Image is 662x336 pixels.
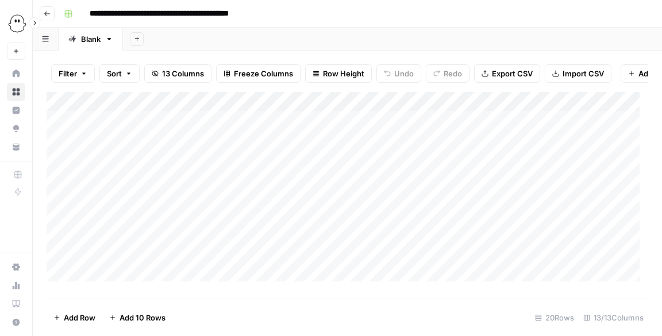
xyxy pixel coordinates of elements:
[426,64,469,83] button: Redo
[7,313,25,331] button: Help + Support
[474,64,540,83] button: Export CSV
[323,68,364,79] span: Row Height
[120,312,165,323] span: Add 10 Rows
[579,308,648,327] div: 13/13 Columns
[7,9,25,38] button: Workspace: PhantomBuster
[234,68,293,79] span: Freeze Columns
[7,295,25,313] a: Learning Hub
[376,64,421,83] button: Undo
[7,101,25,119] a: Insights
[7,258,25,276] a: Settings
[7,83,25,101] a: Browse
[81,33,101,45] div: Blank
[530,308,579,327] div: 20 Rows
[107,68,122,79] span: Sort
[305,64,372,83] button: Row Height
[7,64,25,83] a: Home
[102,308,172,327] button: Add 10 Rows
[492,68,533,79] span: Export CSV
[7,13,28,34] img: PhantomBuster Logo
[563,68,604,79] span: Import CSV
[216,64,301,83] button: Freeze Columns
[144,64,211,83] button: 13 Columns
[7,276,25,295] a: Usage
[99,64,140,83] button: Sort
[59,28,123,51] a: Blank
[59,68,77,79] span: Filter
[47,308,102,327] button: Add Row
[7,138,25,156] a: Your Data
[64,312,95,323] span: Add Row
[51,64,95,83] button: Filter
[545,64,611,83] button: Import CSV
[7,119,25,138] a: Opportunities
[444,68,462,79] span: Redo
[162,68,204,79] span: 13 Columns
[394,68,414,79] span: Undo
